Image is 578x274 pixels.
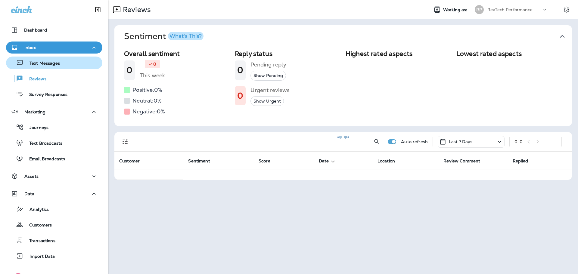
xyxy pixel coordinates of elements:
button: Analytics [6,203,102,215]
p: Analytics [23,207,49,213]
p: Transactions [23,238,55,244]
p: Journeys [23,125,48,131]
button: Assets [6,170,102,182]
button: Data [6,188,102,200]
p: Text Messages [23,61,60,66]
button: Import Data [6,250,102,262]
button: Reviews [6,72,102,85]
p: Data [24,191,35,196]
p: Survey Responses [23,92,67,98]
button: Dashboard [6,24,102,36]
p: Import Data [23,254,55,260]
button: Survey Responses [6,88,102,100]
p: Email Broadcasts [23,156,65,162]
p: Marketing [24,109,45,114]
button: Customers [6,218,102,231]
button: Collapse Sidebar [89,4,106,16]
p: Customers [23,223,52,228]
button: Transactions [6,234,102,247]
p: Assets [24,174,39,179]
button: Text Broadcasts [6,137,102,149]
p: Reviews [23,76,46,82]
p: Text Broadcasts [23,141,62,146]
p: Dashboard [24,28,47,32]
button: Email Broadcasts [6,152,102,165]
p: Inbox [24,45,36,50]
button: Inbox [6,42,102,54]
button: Journeys [6,121,102,134]
button: Text Messages [6,57,102,69]
button: Marketing [6,106,102,118]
